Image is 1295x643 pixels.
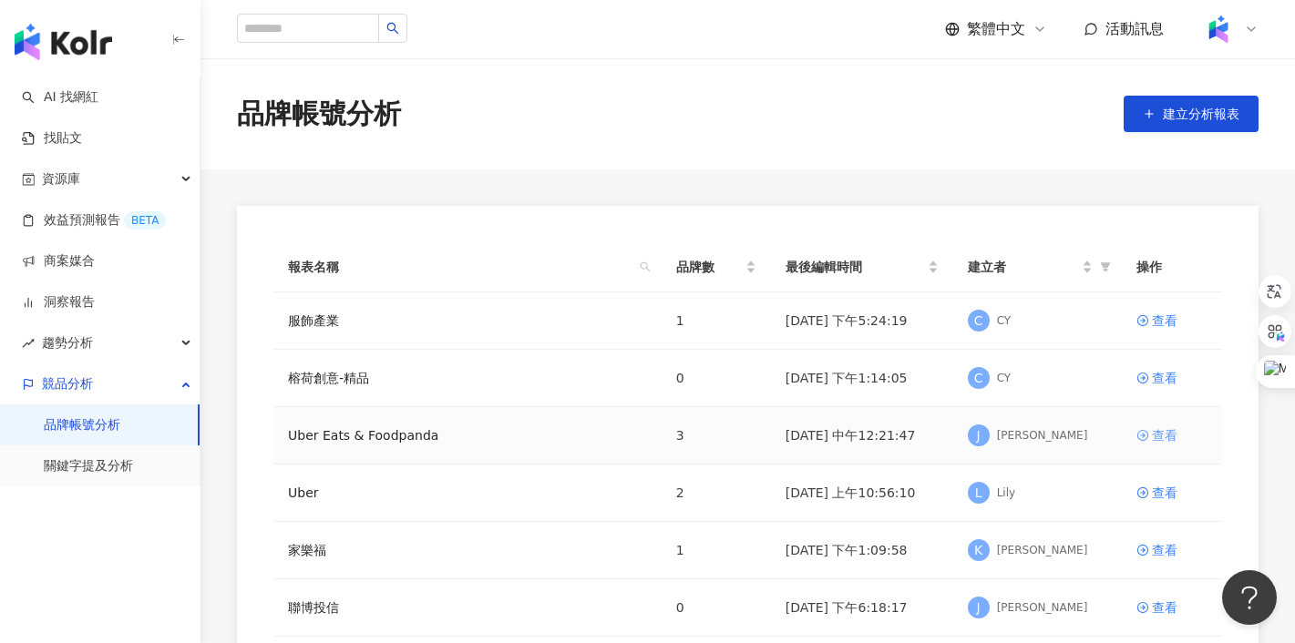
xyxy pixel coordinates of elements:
span: 競品分析 [42,363,93,404]
button: 建立分析報表 [1124,96,1259,132]
td: [DATE] 下午5:24:19 [771,292,953,350]
td: [DATE] 下午1:09:58 [771,522,953,579]
div: Lily [997,485,1015,501]
img: logo [15,24,112,60]
span: search [386,22,399,35]
td: [DATE] 下午6:18:17 [771,579,953,637]
span: filter [1096,253,1115,281]
a: 聯博投信 [288,597,339,617]
div: [PERSON_NAME] [997,543,1088,558]
td: 0 [662,350,771,407]
a: 查看 [1136,540,1208,560]
a: searchAI 找網紅 [22,88,98,107]
span: 繁體中文 [967,19,1025,39]
span: K [974,540,982,560]
span: L [975,483,982,503]
div: CY [997,371,1012,386]
a: 服飾產業 [288,311,339,331]
th: 品牌數 [662,242,771,292]
a: 家樂福 [288,540,326,560]
div: 查看 [1152,311,1177,331]
div: 查看 [1152,368,1177,388]
span: search [636,253,654,281]
a: 品牌帳號分析 [44,416,120,434]
a: Uber Eats & Foodpanda [288,425,438,445]
span: C [974,368,983,388]
img: Kolr%20app%20icon%20%281%29.png [1201,12,1236,46]
div: CY [997,313,1012,329]
span: search [640,261,651,272]
a: 查看 [1136,368,1208,388]
div: 品牌帳號分析 [237,95,401,133]
a: 商案媒合 [22,252,95,270]
div: 查看 [1152,597,1177,617]
td: 3 [662,407,771,464]
span: 最後編輯時間 [786,257,924,277]
th: 建立者 [953,242,1122,292]
td: [DATE] 中午12:21:47 [771,407,953,464]
div: [PERSON_NAME] [997,600,1088,616]
td: 1 [662,522,771,579]
a: Uber [288,483,319,503]
td: [DATE] 上午10:56:10 [771,464,953,522]
a: 查看 [1136,425,1208,445]
a: 洞察報告 [22,293,95,311]
th: 最後編輯時間 [771,242,953,292]
iframe: Help Scout Beacon - Open [1222,570,1277,625]
a: 關鍵字提及分析 [44,457,133,475]
a: 查看 [1136,597,1208,617]
a: 查看 [1136,311,1208,331]
span: 品牌數 [676,257,742,277]
td: 0 [662,579,771,637]
div: 查看 [1152,483,1177,503]
td: 1 [662,292,771,350]
a: 找貼文 [22,129,82,148]
span: rise [22,337,35,350]
div: [PERSON_NAME] [997,428,1088,444]
span: C [974,311,983,331]
span: J [977,597,981,617]
span: 建立分析報表 [1163,107,1239,121]
span: 資源庫 [42,158,80,199]
span: 報表名稱 [288,257,632,277]
a: 查看 [1136,483,1208,503]
a: 榕荷創意-精品 [288,368,369,388]
span: 趨勢分析 [42,322,93,363]
td: 2 [662,464,771,522]
td: [DATE] 下午1:14:05 [771,350,953,407]
span: J [977,425,981,445]
a: 效益預測報告BETA [22,211,166,230]
th: 操作 [1122,242,1222,292]
div: 查看 [1152,425,1177,445]
span: filter [1100,261,1111,272]
span: 活動訊息 [1105,20,1164,37]
div: 查看 [1152,540,1177,560]
span: 建立者 [968,257,1078,277]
